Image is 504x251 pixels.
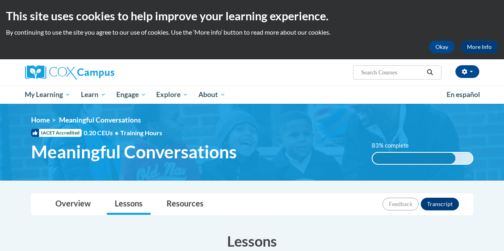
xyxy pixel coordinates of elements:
span: About [198,90,226,99]
span: IACET Accredited [31,129,82,137]
a: More Info [461,41,498,53]
a: About [193,86,231,104]
a: Learn [76,86,111,104]
h3: Lessons [31,231,473,251]
span: Meaningful Conversations [59,116,141,124]
input: Search Courses [360,68,424,77]
span: My Learning [25,90,71,99]
span: • [115,129,118,136]
a: Home [31,116,50,124]
a: Explore [151,86,193,104]
span: Explore [156,90,188,99]
span: Engage [116,90,146,99]
div: 83% complete [373,153,455,164]
a: My Learning [20,86,76,104]
button: Account Settings [455,65,479,78]
a: Resources [159,194,212,215]
button: Transcript [421,198,459,210]
span: Meaningful Conversations [31,141,237,162]
button: Feedback [382,198,419,210]
label: 83% complete [372,141,418,150]
a: Cox Campus [25,65,169,80]
img: Cox Campus [25,65,114,80]
span: En español [447,90,480,99]
a: En español [441,86,485,103]
span: Learn [81,90,106,99]
a: Engage [111,86,151,104]
p: By continuing to use the site you agree to our use of cookies. Use the ‘More info’ button to read... [6,28,498,37]
button: Okay [429,41,455,53]
a: Overview [47,194,99,215]
div: Main menu [19,86,485,104]
span: Training Hours [120,129,162,136]
a: Lessons [107,194,151,215]
span: 0.20 CEUs [84,128,120,137]
button: Search [424,68,436,77]
h2: This site uses cookies to help improve your learning experience. [6,8,498,24]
